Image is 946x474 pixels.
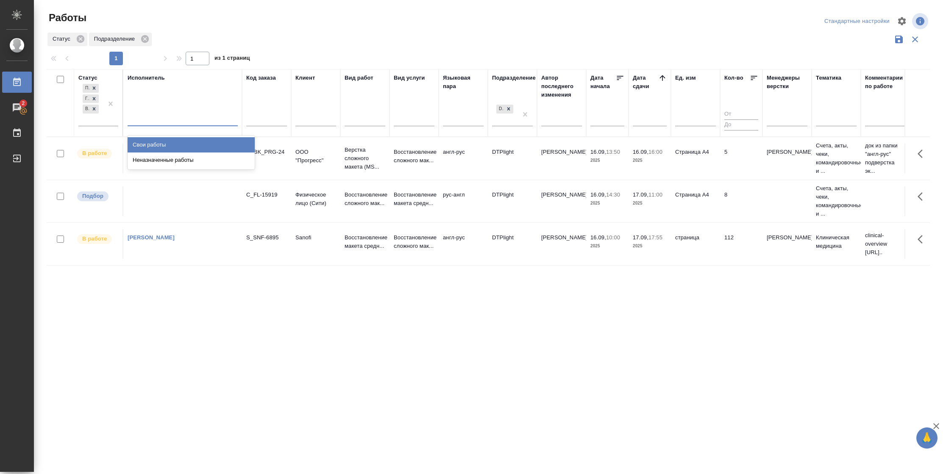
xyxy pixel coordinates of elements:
[724,109,758,120] input: От
[913,186,933,207] button: Здесь прячутся важные кнопки
[590,234,606,241] p: 16.09,
[865,74,906,91] div: Комментарии по работе
[720,144,762,173] td: 5
[443,74,484,91] div: Языковая пара
[724,74,743,82] div: Кол-во
[633,74,658,91] div: Дата сдачи
[246,191,287,199] div: C_FL-15919
[822,15,892,28] div: split button
[541,74,582,99] div: Автор последнего изменения
[82,104,100,114] div: Подбор, Готов к работе, В работе
[633,149,648,155] p: 16.09,
[537,186,586,216] td: [PERSON_NAME]
[767,74,807,91] div: Менеджеры верстки
[606,191,620,198] p: 14:30
[495,104,514,114] div: DTPlight
[128,137,255,152] div: Свои работы
[78,74,97,82] div: Статус
[606,149,620,155] p: 13:50
[89,33,152,46] div: Подразделение
[720,229,762,259] td: 112
[53,35,73,43] p: Статус
[671,229,720,259] td: страница
[590,149,606,155] p: 16.09,
[76,233,118,245] div: Исполнитель выполняет работу
[2,97,32,118] a: 2
[648,149,662,155] p: 16:00
[295,74,315,82] div: Клиент
[816,184,857,218] p: Счета, акты, чеки, командировочные и ...
[671,144,720,173] td: Страница А4
[492,74,536,82] div: Подразделение
[76,148,118,159] div: Исполнитель выполняет работу
[724,119,758,130] input: До
[590,199,624,208] p: 2025
[246,233,287,242] div: S_SNF-6895
[891,31,907,47] button: Сохранить фильтры
[345,74,373,82] div: Вид работ
[633,199,667,208] p: 2025
[590,191,606,198] p: 16.09,
[82,94,100,104] div: Подбор, Готов к работе, В работе
[47,11,86,25] span: Работы
[648,234,662,241] p: 17:55
[816,74,841,82] div: Тематика
[47,33,87,46] div: Статус
[246,148,287,156] div: SPBK_PRG-24
[394,191,434,208] p: Восстановление макета средн...
[720,186,762,216] td: 8
[913,229,933,249] button: Здесь прячутся важные кнопки
[82,83,100,94] div: Подбор, Готов к работе, В работе
[83,84,89,93] div: Подбор
[17,99,30,108] span: 2
[907,31,923,47] button: Сбросить фильтры
[537,144,586,173] td: [PERSON_NAME]
[82,192,103,200] p: Подбор
[913,144,933,164] button: Здесь прячутся важные кнопки
[537,229,586,259] td: [PERSON_NAME]
[816,233,857,250] p: Клиническая медицина
[671,186,720,216] td: Страница А4
[767,148,807,156] p: [PERSON_NAME]
[295,148,336,165] p: ООО "Прогресс"
[439,186,488,216] td: рус-англ
[633,234,648,241] p: 17.09,
[648,191,662,198] p: 11:00
[94,35,138,43] p: Подразделение
[488,186,537,216] td: DTPlight
[767,233,807,242] p: [PERSON_NAME]
[76,191,118,202] div: Можно подбирать исполнителей
[633,191,648,198] p: 17.09,
[345,146,385,171] p: Верстка сложного макета (MS...
[633,242,667,250] p: 2025
[496,105,504,114] div: DTPlight
[892,11,912,31] span: Настроить таблицу
[590,74,616,91] div: Дата начала
[606,234,620,241] p: 10:00
[439,229,488,259] td: англ-рус
[82,149,107,158] p: В работе
[865,141,906,175] p: док из папки "англ-рус" подверстка эк...
[675,74,696,82] div: Ед. изм
[394,148,434,165] p: Восстановление сложного мак...
[246,74,276,82] div: Код заказа
[83,94,89,103] div: Готов к работе
[82,235,107,243] p: В работе
[590,242,624,250] p: 2025
[912,13,930,29] span: Посмотреть информацию
[128,234,175,241] a: [PERSON_NAME]
[394,74,425,82] div: Вид услуги
[916,427,938,449] button: 🙏
[83,105,89,114] div: В работе
[590,156,624,165] p: 2025
[394,233,434,250] p: Восстановление сложного мак...
[920,429,934,447] span: 🙏
[345,233,385,250] p: Восстановление макета средн...
[865,231,906,257] p: clinical-overview [URL]..
[439,144,488,173] td: англ-рус
[488,144,537,173] td: DTPlight
[128,152,255,168] div: Неназначенные работы
[816,141,857,175] p: Счета, акты, чеки, командировочные и ...
[345,191,385,208] p: Восстановление сложного мак...
[128,74,165,82] div: Исполнитель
